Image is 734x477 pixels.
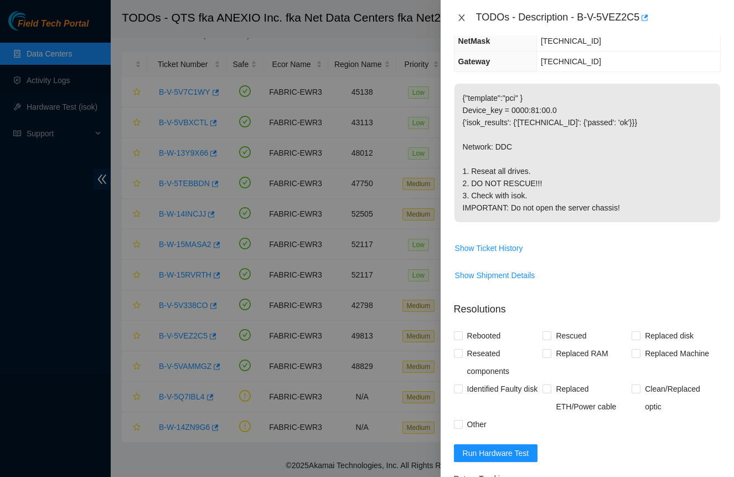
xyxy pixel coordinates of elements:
[541,57,601,66] span: [TECHNICAL_ID]
[454,293,721,317] p: Resolutions
[640,327,698,345] span: Replaced disk
[463,380,542,398] span: Identified Faulty disk
[463,416,491,433] span: Other
[455,269,535,281] span: Show Shipment Details
[551,327,591,345] span: Rescued
[463,327,505,345] span: Rebooted
[640,380,721,416] span: Clean/Replaced optic
[454,239,524,257] button: Show Ticket History
[454,444,538,462] button: Run Hardware Test
[454,266,536,284] button: Show Shipment Details
[457,13,466,22] span: close
[458,57,490,66] span: Gateway
[458,37,490,45] span: NetMask
[476,9,721,27] div: TODOs - Description - B-V-5VEZ2C5
[455,242,523,254] span: Show Ticket History
[463,345,543,380] span: Reseated components
[463,447,529,459] span: Run Hardware Test
[454,13,469,23] button: Close
[454,84,720,222] p: {"template":"pci" } Device_key = 0000:81:00.0 {'isok_results': {'[TECHNICAL_ID]': {'passed': 'ok'...
[541,37,601,45] span: [TECHNICAL_ID]
[551,380,632,416] span: Replaced ETH/Power cable
[551,345,612,362] span: Replaced RAM
[640,345,714,362] span: Replaced Machine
